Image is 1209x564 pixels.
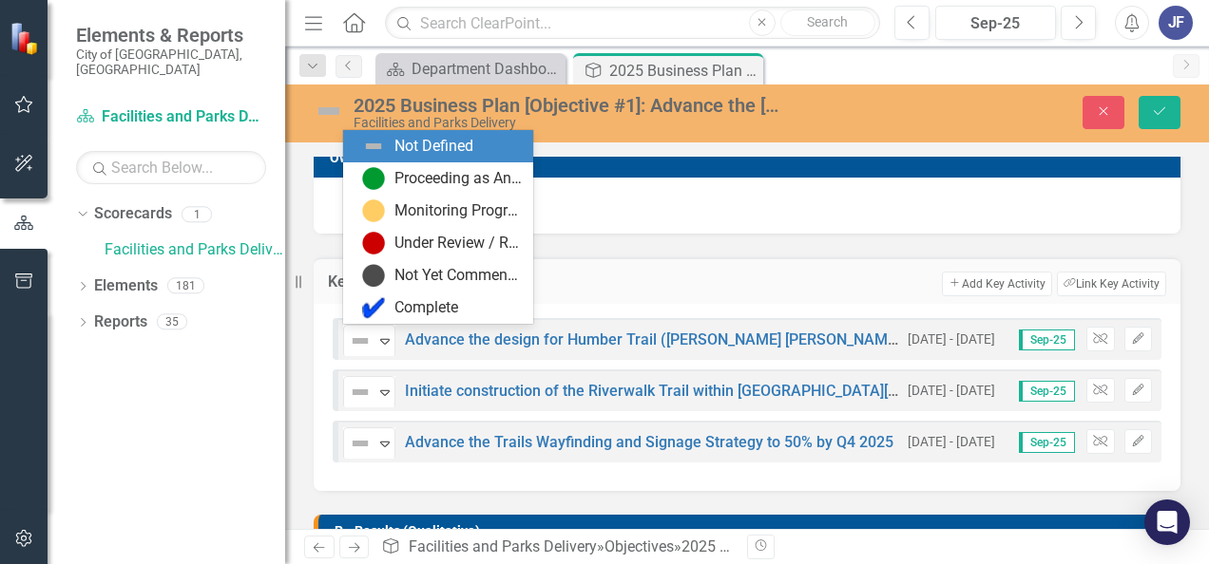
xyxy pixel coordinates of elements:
div: Monitoring Progress [394,200,522,222]
h3: Key Activities [328,273,572,291]
div: 181 [167,278,204,294]
img: Not Defined [314,96,344,126]
a: Initiate construction of the Riverwalk Trail within [GEOGRAPHIC_DATA][PERSON_NAME] by Q3 2025 [405,382,1080,400]
span: Sep-25 [1019,381,1075,402]
img: Complete [362,296,385,319]
img: Not Yet Commenced / On Hold [362,264,385,287]
button: Search [780,9,875,36]
div: Proceeding as Anticipated [394,168,522,190]
img: Not Defined [362,135,385,158]
span: Sep-25 [1019,329,1075,350]
a: Objectives [604,537,674,555]
img: Monitoring Progress [362,199,385,222]
img: Not Defined [349,329,372,352]
h3: Owner [330,151,1171,165]
button: Link Key Activity [1057,272,1166,296]
div: 1 [182,206,212,222]
div: 2025 Business Plan [Objective #1]: Advance the [PERSON_NAME] Super Trail initiative and deliver o... [354,95,786,116]
div: 35 [157,314,187,330]
div: Department Dashboard [412,57,561,81]
button: Sep-25 [935,6,1056,40]
div: Under Review / Reassessment [394,233,522,254]
a: Scorecards [94,203,172,225]
img: Not Defined [349,432,372,455]
div: Not Defined [394,136,473,158]
span: Elements & Reports [76,24,266,47]
a: Facilities and Parks Delivery [76,106,266,128]
div: » » [381,536,733,558]
img: ClearPoint Strategy [10,22,43,55]
small: City of [GEOGRAPHIC_DATA], [GEOGRAPHIC_DATA] [76,47,266,78]
img: Not Defined [349,381,372,404]
div: Sep-25 [942,12,1049,35]
input: Search ClearPoint... [385,7,880,40]
div: Complete [394,297,458,319]
button: Add Key Activity [942,272,1051,296]
span: Search [807,14,848,29]
input: Search Below... [76,151,266,184]
a: Reports [94,311,147,333]
h3: R - Results (Qualitative) [335,524,1171,538]
small: [DATE] - [DATE] [908,382,995,400]
div: Facilities and Parks Delivery [354,116,786,130]
div: Open Intercom Messenger [1144,499,1190,545]
small: [DATE] - [DATE] [908,330,995,348]
a: Department Dashboard [380,57,561,81]
span: Sep-25 [1019,432,1075,453]
small: [DATE] - [DATE] [908,433,995,451]
div: Not Yet Commenced / On Hold [394,265,522,287]
a: Elements [94,275,158,297]
a: Facilities and Parks Delivery [105,239,285,261]
a: Facilities and Parks Delivery [409,537,597,555]
img: Under Review / Reassessment [362,232,385,254]
div: 2025 Business Plan [Objective #1]: Advance the [PERSON_NAME] Super Trail initiative and deliver o... [609,59,758,83]
img: Proceeding as Anticipated [362,167,385,190]
a: Advance the Trails Wayfinding and Signage Strategy to 50% by Q4 2025 [405,433,893,451]
button: JF [1159,6,1193,40]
